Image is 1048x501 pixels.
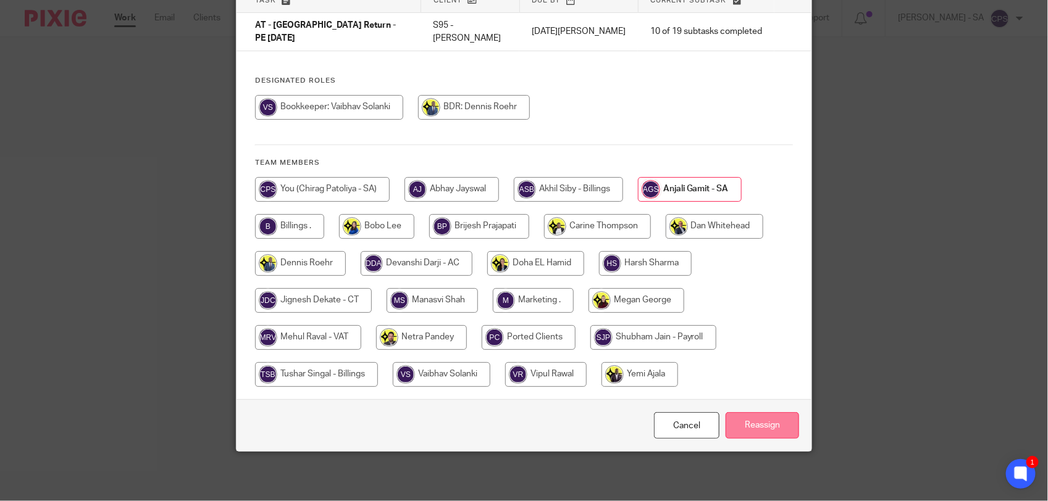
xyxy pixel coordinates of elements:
[654,412,719,439] a: Close this dialog window
[255,21,396,43] span: AT - [GEOGRAPHIC_DATA] Return - PE [DATE]
[255,158,793,168] h4: Team members
[638,13,774,51] td: 10 of 19 subtasks completed
[433,19,507,44] p: S95 - [PERSON_NAME]
[726,412,799,439] input: Reassign
[255,76,793,86] h4: Designated Roles
[1026,456,1039,468] div: 1
[532,25,626,38] p: [DATE][PERSON_NAME]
